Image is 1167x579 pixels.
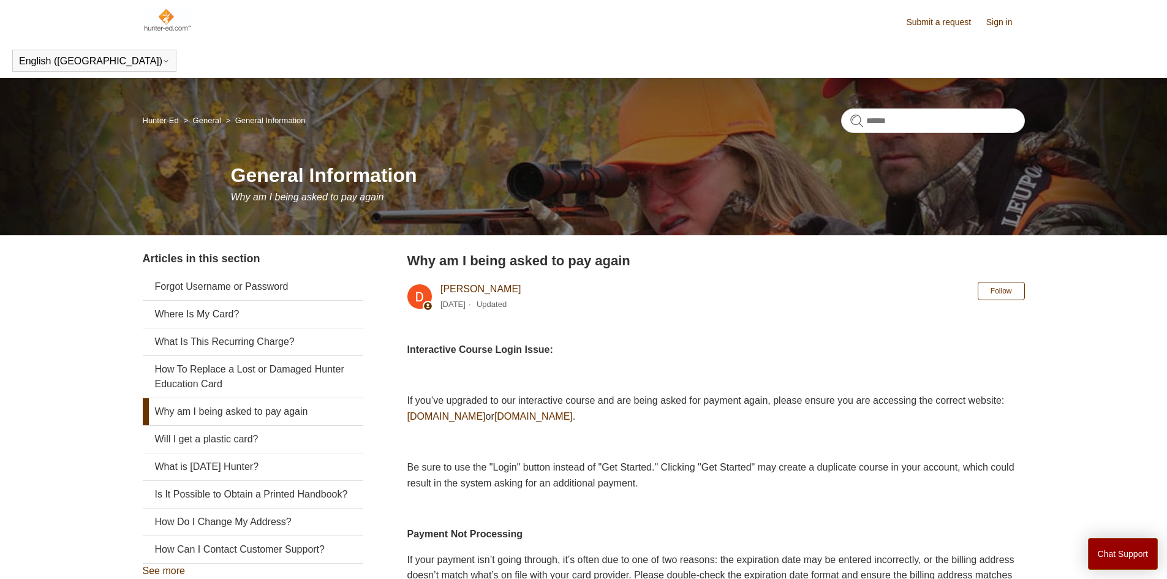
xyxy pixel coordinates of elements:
[986,16,1025,29] a: Sign in
[143,509,363,535] a: How Do I Change My Address?
[143,7,192,32] img: Hunter-Ed Help Center home page
[494,411,573,422] a: [DOMAIN_NAME]
[231,192,384,202] span: Why am I being asked to pay again
[477,300,507,309] li: Updated
[440,284,521,294] a: [PERSON_NAME]
[143,273,363,300] a: Forgot Username or Password
[143,301,363,328] a: Where Is My Card?
[906,16,983,29] a: Submit a request
[235,116,306,125] a: General Information
[143,252,260,265] span: Articles in this section
[143,453,363,480] a: What is [DATE] Hunter?
[143,116,181,125] li: Hunter-Ed
[143,426,363,453] a: Will I get a plastic card?
[231,161,1025,190] h1: General Information
[978,282,1025,300] button: Follow Article
[486,411,494,422] span: or
[143,566,185,576] a: See more
[143,328,363,355] a: What Is This Recurring Charge?
[143,116,179,125] a: Hunter-Ed
[407,529,523,539] strong: Payment Not Processing
[407,344,553,355] strong: Interactive Course Login Issue:
[143,356,363,398] a: How To Replace a Lost or Damaged Hunter Education Card
[223,116,305,125] li: General Information
[143,481,363,508] a: Is It Possible to Obtain a Printed Handbook?
[407,462,1014,488] span: Be sure to use the "Login" button instead of "Get Started." Clicking "Get Started" may create a d...
[407,395,1005,406] span: If you’ve upgraded to our interactive course and are being asked for payment again, please ensure...
[440,300,466,309] time: 04/08/2025, 11:13
[193,116,221,125] a: General
[1088,538,1158,570] button: Chat Support
[181,116,223,125] li: General
[407,251,1025,271] h2: Why am I being asked to pay again
[143,398,363,425] a: Why am I being asked to pay again
[407,411,486,422] a: [DOMAIN_NAME]
[841,108,1025,133] input: Search
[143,536,363,563] a: How Can I Contact Customer Support?
[573,411,575,422] span: .
[19,56,170,67] button: English ([GEOGRAPHIC_DATA])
